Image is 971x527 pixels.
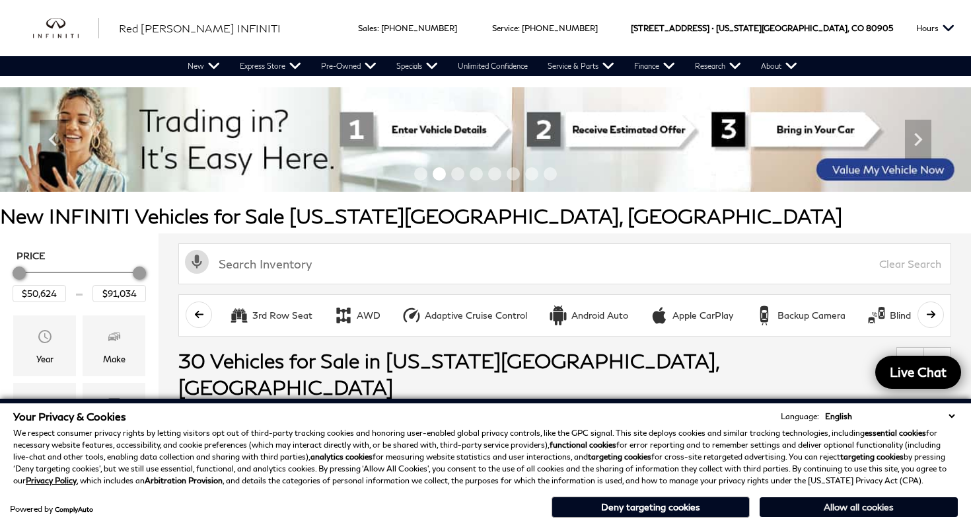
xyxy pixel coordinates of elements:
div: Apple CarPlay [672,309,733,321]
div: Adaptive Cruise Control [425,309,527,321]
div: YearYear [13,315,76,376]
input: Minimum [13,285,66,302]
div: Next [905,120,931,159]
a: Express Store [230,56,311,76]
div: Previous [40,120,66,159]
select: Language Select [822,410,958,423]
strong: Arbitration Provision [145,475,223,485]
span: Make [106,325,122,352]
span: Red [PERSON_NAME] INFINITI [119,22,281,34]
div: Backup Camera [754,305,774,325]
a: Service & Parts [538,56,624,76]
div: Maximum Price [133,266,146,280]
div: ModelModel [13,383,76,444]
a: Finance [624,56,685,76]
div: Android Auto [571,309,628,321]
strong: analytics cookies [310,452,373,462]
div: Android Auto [548,305,568,325]
img: INFINITI [33,18,99,39]
button: Deny targeting cookies [552,497,750,518]
span: 30 Vehicles for Sale in [US_STATE][GEOGRAPHIC_DATA], [GEOGRAPHIC_DATA] [178,348,719,399]
span: Your Privacy & Cookies [13,410,126,423]
div: 3rd Row Seat [229,305,249,325]
a: Live Chat [875,356,961,389]
button: Apple CarPlayApple CarPlay [642,302,740,329]
div: Minimum Price [13,266,26,280]
svg: Click to toggle on voice search [185,250,209,274]
div: Backup Camera [777,309,845,321]
span: Service [492,23,518,33]
button: 3rd Row Seat3rd Row Seat [222,302,320,329]
button: Adaptive Cruise ControlAdaptive Cruise Control [394,302,534,329]
a: [PHONE_NUMBER] [381,23,457,33]
div: Blind Spot Monitor [867,305,886,325]
a: Red [PERSON_NAME] INFINITI [119,20,281,36]
div: Year [36,352,54,366]
button: Backup CameraBackup Camera [747,302,853,329]
span: Go to slide 8 [544,167,557,181]
a: Specials [386,56,448,76]
h5: Price [17,250,142,262]
span: Trim [106,393,122,419]
button: scroll left [186,302,212,328]
a: Pre-Owned [311,56,386,76]
span: Go to slide 3 [451,167,464,181]
span: Sales [358,23,377,33]
div: 3rd Row Seat [252,309,312,321]
button: Allow all cookies [760,497,958,517]
strong: targeting cookies [840,452,904,462]
div: AWD [357,309,380,321]
span: Go to slide 5 [488,167,501,181]
span: Go to slide 6 [507,167,520,181]
div: TrimTrim [83,383,145,444]
button: AWDAWD [326,302,388,329]
button: scroll right [917,302,944,328]
div: Blind Spot Monitor [890,309,971,321]
span: Go to slide 7 [525,167,538,181]
strong: essential cookies [865,428,926,438]
button: Android AutoAndroid Auto [541,302,635,329]
a: ComplyAuto [55,505,93,513]
span: Model [37,393,53,419]
span: : [518,23,520,33]
strong: functional cookies [550,440,616,450]
p: We respect consumer privacy rights by letting visitors opt out of third-party tracking cookies an... [13,427,958,487]
nav: Main Navigation [178,56,807,76]
div: Language: [781,413,819,421]
div: Apple CarPlay [649,305,669,325]
span: : [377,23,379,33]
a: Privacy Policy [26,475,77,485]
div: Adaptive Cruise Control [402,305,421,325]
strong: targeting cookies [588,452,651,462]
div: Powered by [10,505,93,513]
input: Search Inventory [178,243,951,284]
span: Live Chat [883,364,953,380]
a: Unlimited Confidence [448,56,538,76]
div: AWD [334,305,353,325]
a: infiniti [33,18,99,39]
a: About [751,56,807,76]
a: [PHONE_NUMBER] [522,23,598,33]
span: Go to slide 1 [414,167,427,181]
div: MakeMake [83,315,145,376]
input: Maximum [92,285,146,302]
span: Go to slide 2 [433,167,446,181]
span: Go to slide 4 [470,167,483,181]
div: Price [13,262,146,302]
a: [STREET_ADDRESS] • [US_STATE][GEOGRAPHIC_DATA], CO 80905 [631,23,893,33]
a: New [178,56,230,76]
a: Research [685,56,751,76]
span: Year [37,325,53,352]
div: Make [103,352,126,366]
